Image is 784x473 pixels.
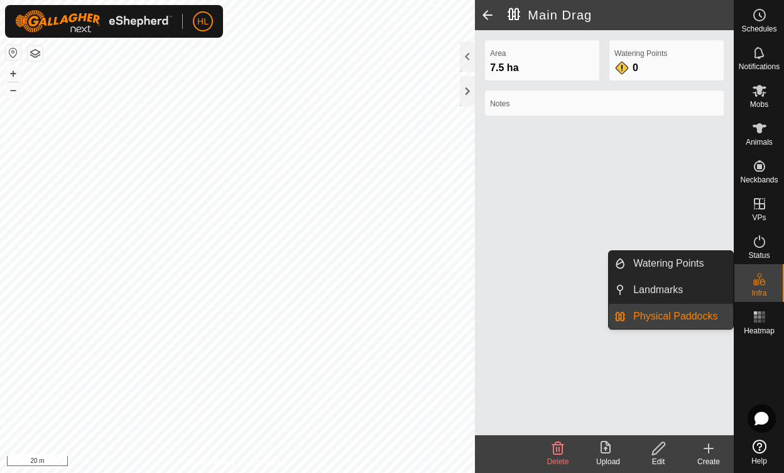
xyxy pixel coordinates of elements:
span: 7.5 ha [490,62,518,73]
span: Delete [547,457,569,466]
button: Reset Map [6,45,21,60]
span: Animals [746,138,773,146]
a: Help [734,435,784,470]
button: Map Layers [28,46,43,61]
span: Mobs [750,101,768,108]
a: Landmarks [626,277,733,303]
button: + [6,66,21,81]
span: Landmarks [633,282,683,298]
span: HL [197,15,209,28]
span: Neckbands [740,176,778,184]
span: 0 [633,62,638,73]
span: Status [748,252,770,259]
span: Watering Points [633,256,704,271]
a: Contact Us [250,457,287,468]
div: Edit [633,456,683,467]
span: Help [751,457,767,465]
span: Heatmap [744,327,775,335]
a: Watering Points [626,251,733,276]
li: Landmarks [609,277,733,303]
span: Notifications [739,63,780,70]
h2: Main Drag [508,8,734,23]
label: Watering Points [614,48,719,59]
span: Schedules [741,25,776,33]
li: Physical Paddocks [609,304,733,329]
span: VPs [752,214,766,221]
button: – [6,82,21,97]
span: Physical Paddocks [633,309,717,324]
label: Notes [490,98,719,109]
a: Privacy Policy [188,457,235,468]
img: Gallagher Logo [15,10,172,33]
a: Physical Paddocks [626,304,733,329]
div: Upload [583,456,633,467]
span: Infra [751,289,766,297]
label: Area [490,48,594,59]
li: Watering Points [609,251,733,276]
div: Create [683,456,734,467]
